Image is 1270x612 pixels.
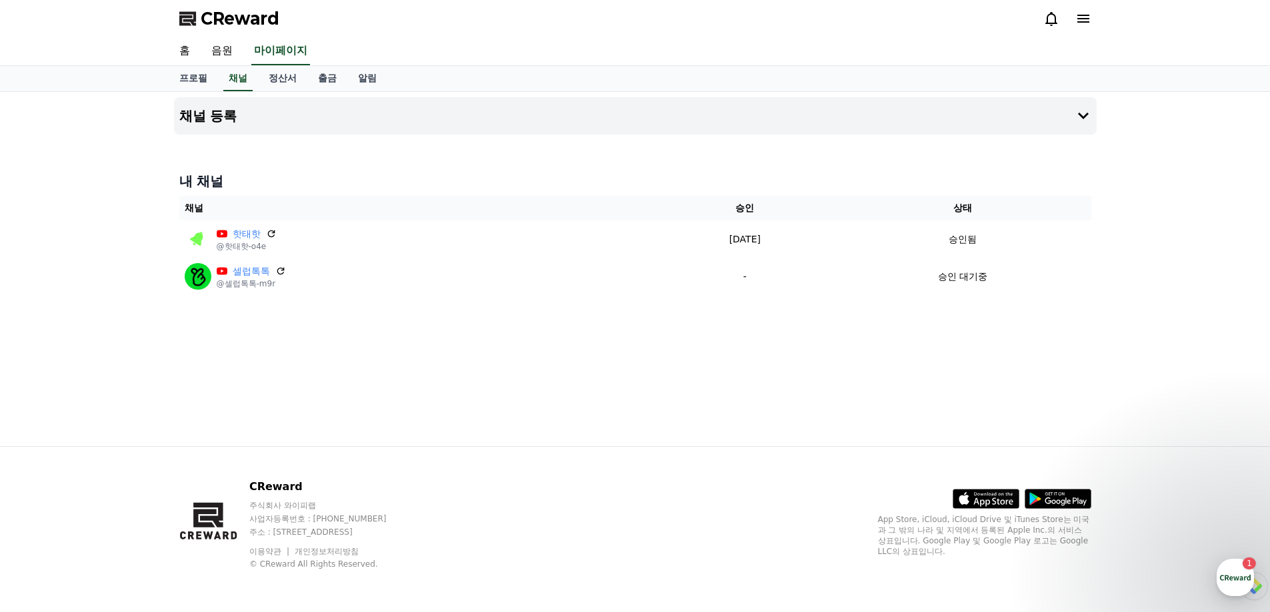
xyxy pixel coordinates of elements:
p: 승인됨 [949,232,977,246]
a: 채널 [223,66,253,91]
th: 채널 [179,196,655,220]
span: CReward [201,8,279,29]
img: 셀럽톡톡 [185,263,211,290]
a: CReward [179,8,279,29]
p: [DATE] [661,232,829,246]
a: 마이페이지 [251,37,310,65]
p: 사업자등록번호 : [PHONE_NUMBER] [249,513,412,524]
p: @셀럽톡톡-m9r [217,278,286,289]
a: 이용약관 [249,547,291,556]
p: App Store, iCloud, iCloud Drive 및 iTunes Store는 미국과 그 밖의 나라 및 지역에서 등록된 Apple Inc.의 서비스 상표입니다. Goo... [878,514,1091,557]
p: 주소 : [STREET_ADDRESS] [249,527,412,537]
a: 개인정보처리방침 [295,547,359,556]
h4: 채널 등록 [179,109,237,123]
a: 알림 [347,66,387,91]
a: 정산서 [258,66,307,91]
a: 홈 [169,37,201,65]
img: 핫태핫 [185,226,211,252]
p: 승인 대기중 [938,270,987,284]
p: 주식회사 와이피랩 [249,500,412,511]
h4: 내 채널 [179,172,1091,190]
th: 상태 [835,196,1091,220]
p: © CReward All Rights Reserved. [249,559,412,569]
th: 승인 [655,196,835,220]
a: 핫태핫 [233,227,261,241]
p: CReward [249,479,412,495]
p: - [661,270,829,284]
p: @핫태핫-o4e [217,241,277,252]
button: 채널 등록 [174,97,1097,135]
a: 음원 [201,37,243,65]
a: 셀럽톡톡 [233,264,270,278]
a: 출금 [307,66,347,91]
a: 프로필 [169,66,218,91]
